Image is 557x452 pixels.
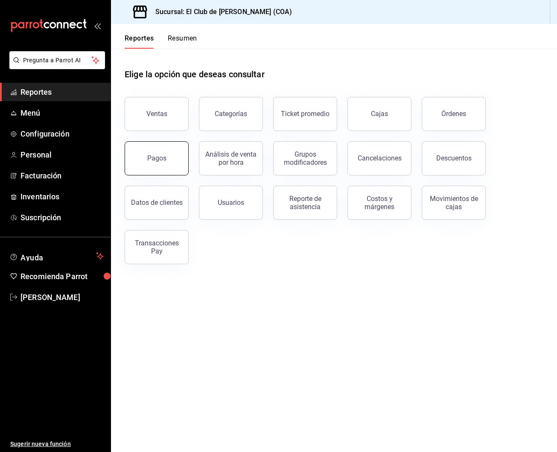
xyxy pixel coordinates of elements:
[20,191,104,202] span: Inventarios
[422,141,486,175] button: Descuentos
[20,86,104,98] span: Reportes
[347,97,411,131] button: Cajas
[20,271,104,282] span: Recomienda Parrot
[20,149,104,160] span: Personal
[427,195,480,211] div: Movimientos de cajas
[146,110,167,118] div: Ventas
[23,56,92,65] span: Pregunta a Parrot AI
[422,97,486,131] button: Órdenes
[149,7,292,17] h3: Sucursal: El Club de [PERSON_NAME] (COA)
[204,150,257,166] div: Análisis de venta por hora
[371,110,388,118] div: Cajas
[436,154,472,162] div: Descuentos
[147,154,166,162] div: Pagos
[20,251,93,261] span: Ayuda
[273,141,337,175] button: Grupos modificadores
[199,186,263,220] button: Usuarios
[20,292,104,303] span: [PERSON_NAME]
[125,186,189,220] button: Datos de clientes
[353,195,406,211] div: Costos y márgenes
[125,34,154,49] button: Reportes
[94,22,101,29] button: open_drawer_menu
[168,34,197,49] button: Resumen
[218,198,244,207] div: Usuarios
[20,170,104,181] span: Facturación
[10,440,104,449] span: Sugerir nueva función
[199,141,263,175] button: Análisis de venta por hora
[358,154,402,162] div: Cancelaciones
[125,68,265,81] h1: Elige la opción que deseas consultar
[281,110,330,118] div: Ticket promedio
[199,97,263,131] button: Categorías
[131,198,183,207] div: Datos de clientes
[20,212,104,223] span: Suscripción
[347,141,411,175] button: Cancelaciones
[215,110,247,118] div: Categorías
[125,34,197,49] div: navigation tabs
[9,51,105,69] button: Pregunta a Parrot AI
[125,97,189,131] button: Ventas
[279,195,332,211] div: Reporte de asistencia
[6,62,105,71] a: Pregunta a Parrot AI
[20,107,104,119] span: Menú
[422,186,486,220] button: Movimientos de cajas
[441,110,466,118] div: Órdenes
[273,97,337,131] button: Ticket promedio
[347,186,411,220] button: Costos y márgenes
[279,150,332,166] div: Grupos modificadores
[273,186,337,220] button: Reporte de asistencia
[130,239,183,255] div: Transacciones Pay
[20,128,104,140] span: Configuración
[125,230,189,264] button: Transacciones Pay
[125,141,189,175] button: Pagos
